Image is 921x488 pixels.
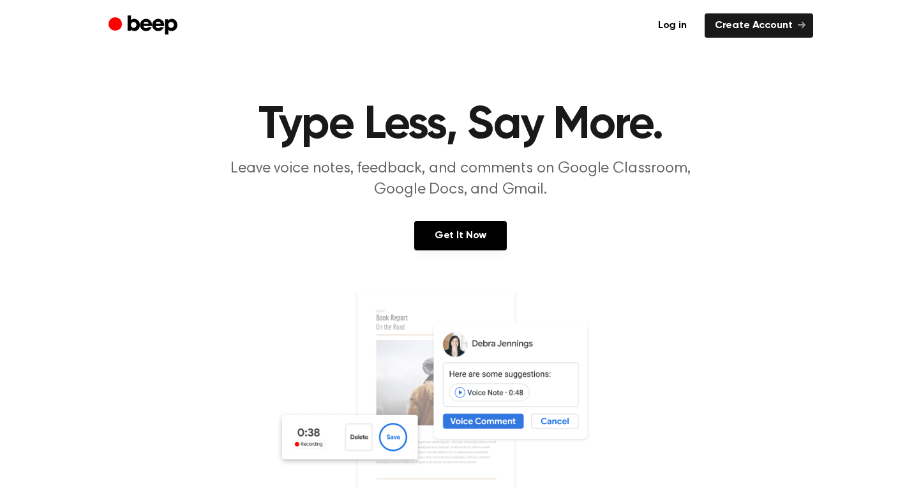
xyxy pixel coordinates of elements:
[134,102,788,148] h1: Type Less, Say More.
[109,13,181,38] a: Beep
[216,158,706,201] p: Leave voice notes, feedback, and comments on Google Classroom, Google Docs, and Gmail.
[648,13,697,38] a: Log in
[705,13,813,38] a: Create Account
[414,221,507,250] a: Get It Now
